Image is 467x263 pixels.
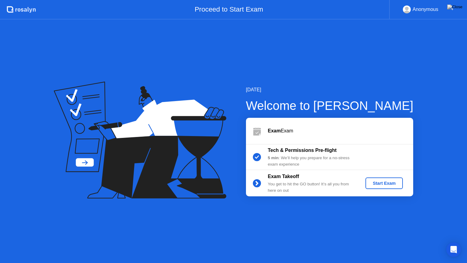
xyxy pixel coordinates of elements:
div: You get to hit the GO button! It’s all you from here on out [268,181,355,194]
div: Anonymous [413,5,438,13]
div: [DATE] [246,86,413,93]
div: Open Intercom Messenger [446,242,461,257]
div: : We’ll help you prepare for a no-stress exam experience [268,155,355,167]
div: Start Exam [368,181,400,186]
b: 5 min [268,156,279,160]
button: Start Exam [365,177,403,189]
b: Exam [268,128,281,133]
b: Tech & Permissions Pre-flight [268,148,337,153]
b: Exam Takeoff [268,174,299,179]
div: Welcome to [PERSON_NAME] [246,96,413,115]
div: Exam [268,127,413,135]
img: Close [447,5,462,9]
